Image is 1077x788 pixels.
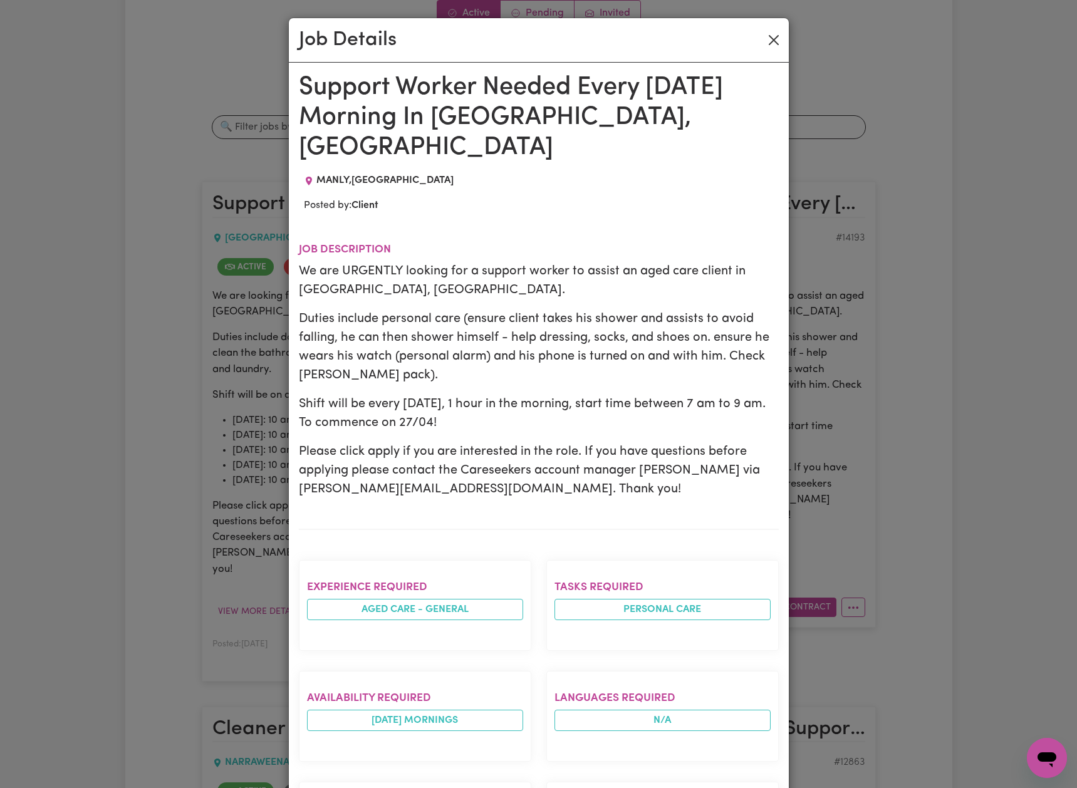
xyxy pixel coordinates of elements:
[304,200,378,210] span: Posted by:
[1027,738,1067,778] iframe: Button to launch messaging window
[299,28,397,52] h2: Job Details
[351,200,378,210] b: Client
[307,710,523,731] li: [DATE] mornings
[299,442,779,499] p: Please click apply if you are interested in the role. If you have questions before applying pleas...
[299,309,779,385] p: Duties include personal care (ensure client takes his shower and assists to avoid falling, he can...
[299,262,779,299] p: We are URGENTLY looking for a support worker to assist an aged care client in [GEOGRAPHIC_DATA], ...
[764,30,784,50] button: Close
[299,243,779,256] h2: Job description
[554,599,771,620] li: Personal care
[554,692,771,705] h2: Languages required
[299,73,779,163] h1: Support Worker Needed Every [DATE] Morning In [GEOGRAPHIC_DATA], [GEOGRAPHIC_DATA]
[299,395,779,432] p: Shift will be every [DATE], 1 hour in the morning, start time between 7 am to 9 am. To commence o...
[307,599,523,620] li: Aged care - General
[299,173,459,188] div: Job location: MANLY, New South Wales
[307,692,523,705] h2: Availability required
[554,581,771,594] h2: Tasks required
[316,175,454,185] span: MANLY , [GEOGRAPHIC_DATA]
[307,581,523,594] h2: Experience required
[554,710,771,731] span: N/A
